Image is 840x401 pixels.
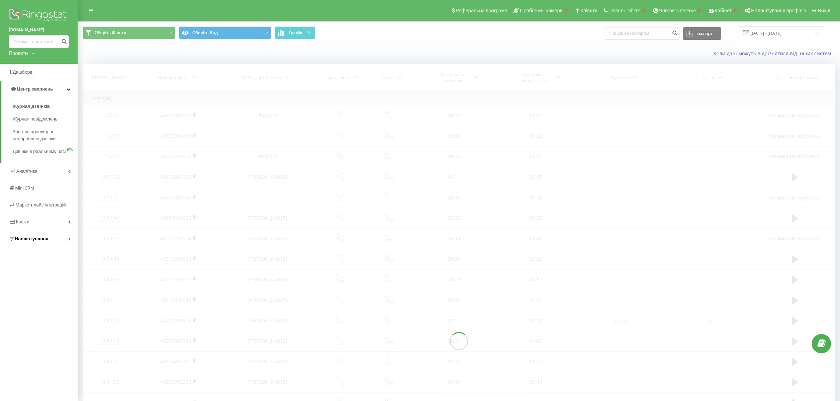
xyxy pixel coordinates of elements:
[713,50,835,57] a: Коли дані можуть відрізнятися вiд інших систем
[1,81,78,98] a: Центр звернень
[17,86,53,92] span: Центр звернень
[13,128,74,142] span: Звіт про пропущені необроблені дзвінки
[9,50,28,57] div: Проекти
[95,30,126,36] span: Оберіть Фільтр
[605,27,679,40] input: Пошук за номером
[683,27,721,40] button: Експорт
[520,8,563,13] span: Проблемні номери
[13,103,50,110] span: Журнал дзвінків
[16,219,29,224] span: Кошти
[13,69,32,75] span: Дашборд
[13,145,78,158] a: Дзвінки в реальному часіNEW
[9,26,69,33] a: [DOMAIN_NAME]
[16,168,37,174] span: Аналiтика
[609,8,640,13] span: Clear numbers
[13,148,66,155] span: Дзвінки в реальному часі
[83,26,175,39] button: Оберіть Фільтр
[13,113,78,125] a: Журнал повідомлень
[275,26,315,39] button: Графік
[179,26,271,39] button: Оберіть Вид
[751,8,806,13] span: Налаштування профілю
[580,8,598,13] span: Клієнти
[715,8,732,13] span: Кабінет
[13,116,58,123] span: Журнал повідомлень
[659,8,696,13] span: Numbers reserve
[13,100,78,113] a: Журнал дзвінків
[9,35,69,48] input: Пошук за номером
[15,236,48,241] span: Налаштування
[289,30,302,35] span: Графік
[456,8,508,13] span: Реферальна програма
[9,7,69,25] img: Ringostat logo
[818,8,830,13] span: Вихід
[13,125,78,145] a: Звіт про пропущені необроблені дзвінки
[16,202,66,208] span: Маркетплейс інтеграцій
[15,185,34,191] span: Mini CRM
